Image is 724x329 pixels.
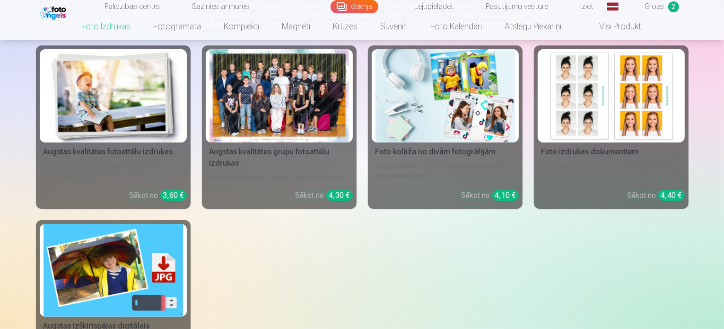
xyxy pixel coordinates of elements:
[538,161,685,182] div: Universālas foto izdrukas dokumentiem (6 fotogrāfijas)
[202,45,357,209] a: Augstas kvalitātes grupu fotoattēlu izdrukasSpilgtas krāsas uz Fuji Film Crystal fotopapīraSākot ...
[462,190,519,201] div: Sākot no
[628,190,685,201] div: Sākot no
[40,146,187,158] div: Augstas kvalitātes fotoattēlu izdrukas
[368,45,523,209] a: Foto kolāža no divām fotogrāfijāmFoto kolāža no divām fotogrāfijām[DEMOGRAPHIC_DATA] neaizmirstam...
[44,224,183,317] img: Augstas izšķirtspējas digitālais fotoattēls JPG formātā
[534,45,689,209] a: Foto izdrukas dokumentiemFoto izdrukas dokumentiemUniversālas foto izdrukas dokumentiem (6 fotogr...
[206,146,353,169] div: Augstas kvalitātes grupu fotoattēlu izdrukas
[326,190,353,201] div: 4,30 €
[645,1,664,12] span: Grozs
[270,13,322,40] a: Magnēti
[369,13,419,40] a: Suvenīri
[372,146,519,158] div: Foto kolāža no divām fotogrāfijām
[538,146,685,158] div: Foto izdrukas dokumentiem
[44,49,183,142] img: Augstas kvalitātes fotoattēlu izdrukas
[160,190,187,201] div: 3,60 €
[130,190,187,201] div: Sākot no
[206,173,353,182] div: Spilgtas krāsas uz Fuji Film Crystal fotopapīra
[296,190,353,201] div: Sākot no
[375,49,515,142] img: Foto kolāža no divām fotogrāfijām
[493,13,573,40] a: Atslēgu piekariņi
[541,49,681,142] img: Foto izdrukas dokumentiem
[322,13,369,40] a: Krūzes
[372,161,519,182] div: [DEMOGRAPHIC_DATA] neaizmirstami mirkļi vienā skaistā bildē
[40,161,187,182] div: 210 gsm papīrs, piesātināta krāsa un detalizācija
[212,13,270,40] a: Komplekti
[668,1,679,12] span: 2
[70,13,142,40] a: Foto izdrukas
[573,13,654,40] a: Visi produkti
[419,13,493,40] a: Foto kalendāri
[40,4,69,20] img: /fa1
[658,190,685,201] div: 4,40 €
[492,190,519,201] div: 4,10 €
[142,13,212,40] a: Fotogrāmata
[36,45,191,209] a: Augstas kvalitātes fotoattēlu izdrukasAugstas kvalitātes fotoattēlu izdrukas210 gsm papīrs, piesā...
